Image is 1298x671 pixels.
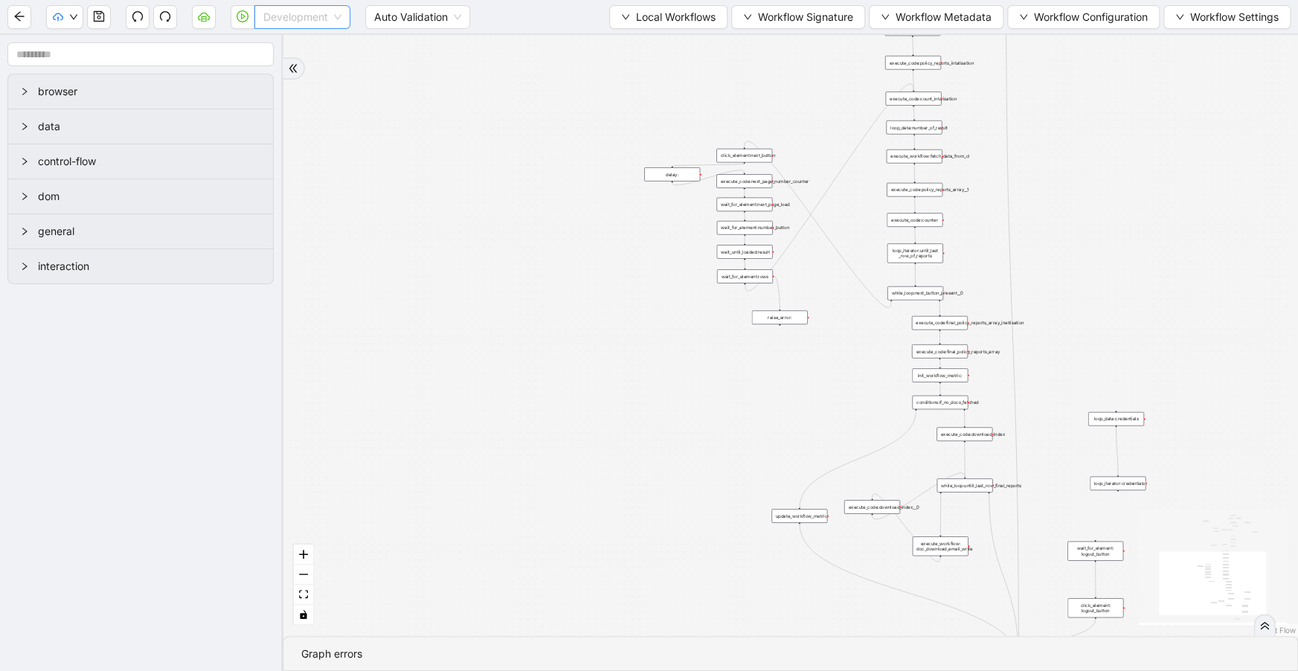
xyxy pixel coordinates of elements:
[38,258,261,274] span: interaction
[87,5,111,29] button: save
[8,214,273,248] div: general
[885,56,941,70] div: execute_code:policy_reports_intalisation
[743,13,752,22] span: down
[1113,495,1122,505] span: plus-circle
[913,536,968,556] div: execute_workflow: doc_download_email_write
[885,91,941,105] div: execute_code:count_intalisation
[912,396,968,410] div: conditions:if_no_docs_fetched
[800,411,916,507] g: Edge from conditions:if_no_docs_fetched to update_workflow_metric:
[1190,9,1279,25] span: Workflow Settings
[731,5,865,29] button: downWorkflow Signature
[609,5,727,29] button: downLocal Workflows
[38,83,261,100] span: browser
[887,286,943,301] div: while_loop:next_button_present__0
[8,249,273,283] div: interaction
[294,605,313,625] button: toggle interactivity
[192,5,216,29] button: cloud-server
[1090,476,1146,490] div: loop_iterator:credentials
[636,9,716,25] span: Local Workflows
[1163,5,1291,29] button: downWorkflow Settings
[294,565,313,585] button: zoom out
[38,188,261,205] span: dom
[912,344,968,359] div: execute_code:final_policy_reports_array
[20,157,29,166] span: right
[374,6,461,28] span: Auto Validation
[1090,476,1146,490] div: loop_iterator:credentialsplus-circle
[774,276,780,309] g: Edge from wait_for_element:rows to raise_error:
[20,227,29,236] span: right
[913,71,913,90] g: Edge from execute_code:policy_reports_intalisation to execute_code:count_intalisation
[881,13,890,22] span: down
[46,5,83,29] button: cloud-uploaddown
[936,427,992,441] div: execute_code:download_index
[1259,620,1270,631] span: double-right
[887,213,942,227] div: execute_code:counter
[20,262,29,271] span: right
[621,13,630,22] span: down
[844,500,900,514] div: execute_code:download_index__0
[126,5,150,29] button: undo
[775,330,785,339] span: plus-circle
[989,493,1018,661] g: Edge from while_loop:untill_last_row_final_reports to close_tab:
[1257,626,1296,635] a: React Flow attribution
[93,10,105,22] span: save
[716,174,772,188] div: execute_code:next_page_number_counter
[887,150,942,164] div: execute_workflow:fetch_data_from_cl
[20,87,29,96] span: right
[8,144,273,179] div: control-flow
[745,141,891,307] g: Edge from while_loop:next_button_present__0 to click_element:next_button
[884,22,940,36] div: execute_workflow:fetch_last_run_date_from_google_sheet
[7,5,31,29] button: arrow-left
[936,478,992,492] div: while_loop:untill_last_row_final_reports
[745,84,913,291] g: Edge from wait_for_element:rows to execute_code:count_intalisation
[872,473,965,519] g: Edge from execute_code:download_index__0 to while_loop:untill_last_row_final_reports
[717,221,773,235] div: wait_for_element:number_button
[913,37,913,54] g: Edge from execute_workflow:fetch_last_run_date_from_google_sheet to execute_code:policy_reports_i...
[716,149,772,163] div: click_element:next_button
[717,269,773,283] div: wait_for_element:rows
[263,6,341,28] span: Development
[294,545,313,565] button: zoom in
[294,585,313,605] button: fit view
[1067,542,1123,561] div: wait_for_element: logout_button
[752,310,808,324] div: raise_error:plus-circle
[198,10,210,22] span: cloud-server
[716,198,772,212] div: wait_for_element:next_page_load
[771,509,827,523] div: update_workflow_metric:
[20,192,29,201] span: right
[872,494,940,562] g: Edge from execute_workflow: doc_download_email_write to execute_code:download_index__0
[886,121,942,135] div: loop_data:number_of_result
[301,646,1279,662] div: Graph errors
[644,167,700,182] div: delay:
[752,310,808,324] div: raise_error:
[672,170,745,185] g: Edge from delay: to execute_code:next_page_number_counter
[1116,427,1117,475] g: Edge from loop_data:credentials to loop_iterator:credentials
[887,183,942,197] div: execute_code:policy_reports_array__1
[69,13,78,22] span: down
[869,5,1003,29] button: downWorkflow Metadata
[672,164,745,166] g: Edge from click_element:next_button to delay:
[38,118,261,135] span: data
[887,243,943,263] div: loop_iterator:until_last _row_of_reports
[1034,9,1148,25] span: Workflow Configuration
[38,153,261,170] span: control-flow
[8,109,273,144] div: data
[8,179,273,213] div: dom
[8,74,273,109] div: browser
[1007,5,1160,29] button: downWorkflow Configuration
[153,5,177,29] button: redo
[38,223,261,240] span: general
[1088,412,1144,426] div: loop_data:credentials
